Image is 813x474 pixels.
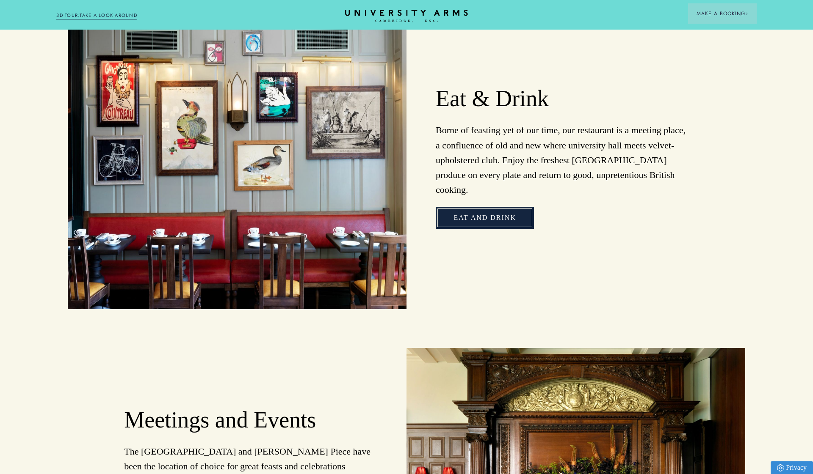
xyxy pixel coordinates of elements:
[771,461,813,474] a: Privacy
[436,207,534,229] a: Eat and Drink
[124,406,377,434] h2: Meetings and Events
[697,10,748,17] span: Make a Booking
[745,12,748,15] img: Arrow icon
[56,12,137,19] a: 3D TOUR:TAKE A LOOK AROUND
[688,3,757,24] button: Make a BookingArrow icon
[436,85,689,113] h2: Eat & Drink
[345,10,468,23] a: Home
[777,464,784,471] img: Privacy
[68,5,406,309] img: image-42fad98e85971fa627ad508890ecfead84038918-8272x6200-jpg
[436,123,689,197] p: Borne of feasting yet of our time, our restaurant is a meeting place, a confluence of old and new...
